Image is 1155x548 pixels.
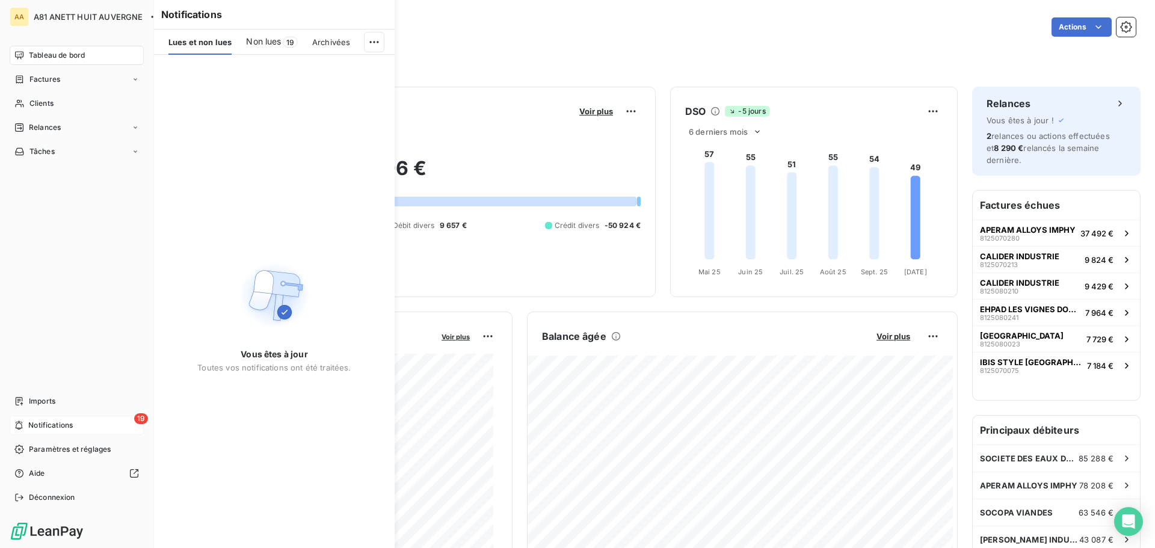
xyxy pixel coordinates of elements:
tspan: Août 25 [820,268,846,276]
button: Actions [1052,17,1112,37]
span: Factures [29,74,60,85]
span: Imports [29,396,55,407]
img: Empty state [236,257,313,334]
tspan: Juil. 25 [780,268,804,276]
span: Paramètres et réglages [29,444,111,455]
button: Voir plus [576,106,617,117]
tspan: Mai 25 [698,268,721,276]
span: 85 288 € [1079,454,1113,463]
h6: Factures échues [973,191,1140,220]
span: -5 jours [725,106,769,117]
span: SOCOPA VIANDES [980,508,1053,517]
span: Lues et non lues [168,37,232,47]
span: 9 429 € [1085,282,1113,291]
span: 78 208 € [1079,481,1113,490]
span: 9 657 € [440,220,467,231]
span: Tâches [29,146,55,157]
button: APERAM ALLOYS IMPHY812507028037 492 € [973,220,1140,246]
div: AA [10,7,29,26]
span: APERAM ALLOYS IMPHY [980,481,1077,490]
span: relances ou actions effectuées et relancés la semaine dernière. [987,131,1110,165]
button: CALIDER INDUSTRIE81250802109 429 € [973,272,1140,299]
span: 2 [987,131,991,141]
span: Débit divers [393,220,435,231]
button: CALIDER INDUSTRIE81250702139 824 € [973,246,1140,272]
span: Relances [29,122,61,133]
span: Voir plus [442,333,470,341]
tspan: Juin 25 [738,268,763,276]
a: Aide [10,464,144,483]
span: 37 492 € [1080,229,1113,238]
span: Notifications [28,420,73,431]
button: Voir plus [873,331,914,342]
img: Logo LeanPay [10,522,84,541]
h6: Balance âgée [542,329,606,343]
span: APERAM ALLOYS IMPHY [980,225,1076,235]
div: Open Intercom Messenger [1114,507,1143,536]
span: SOCIETE DES EAUX DE VOLVIC [980,454,1079,463]
span: A81 ANETT HUIT AUVERGNE [34,12,143,22]
span: [PERSON_NAME] INDUSTRIE SAS [980,535,1079,544]
span: Voir plus [579,106,613,116]
h6: DSO [685,104,706,119]
span: 8125080023 [980,340,1020,348]
span: 8125070075 [980,367,1019,374]
span: 7 184 € [1087,361,1113,371]
span: 7 729 € [1086,334,1113,344]
h6: Notifications [161,7,387,22]
span: CALIDER INDUSTRIE [980,278,1059,288]
span: 7 964 € [1085,308,1113,318]
button: [GEOGRAPHIC_DATA]81250800237 729 € [973,325,1140,352]
span: Non lues [246,35,281,48]
span: CALIDER INDUSTRIE [980,251,1059,261]
span: 8125080241 [980,314,1018,321]
span: IBIS STYLE [GEOGRAPHIC_DATA] [980,357,1082,367]
span: 8125070213 [980,261,1018,268]
span: -50 924 € [605,220,641,231]
span: 6 derniers mois [689,127,748,137]
span: EHPAD LES VIGNES DOREES [980,304,1080,314]
span: Archivées [312,37,350,47]
button: Voir plus [438,331,473,342]
span: 9 824 € [1085,255,1113,265]
tspan: Sept. 25 [861,268,888,276]
span: 43 087 € [1079,535,1113,544]
span: Clients [29,98,54,109]
button: EHPAD LES VIGNES DOREES81250802417 964 € [973,299,1140,325]
span: Vous êtes à jour [241,348,307,360]
span: 8 290 € [994,143,1023,153]
span: Crédit divers [555,220,600,231]
span: 19 [134,413,148,424]
span: Déconnexion [29,492,75,503]
span: Tableau de bord [29,50,85,61]
span: Aide [29,468,45,479]
span: Toutes vos notifications ont été traitées. [197,363,351,372]
span: 63 546 € [1079,508,1113,517]
span: 19 [283,37,298,48]
button: IBIS STYLE [GEOGRAPHIC_DATA]81250700757 184 € [973,352,1140,378]
h6: Principaux débiteurs [973,416,1140,445]
span: 8125080210 [980,288,1018,295]
span: [GEOGRAPHIC_DATA] [980,331,1064,340]
h6: Relances [987,96,1030,111]
span: Voir plus [876,331,910,341]
span: 8125070280 [980,235,1020,242]
tspan: [DATE] [904,268,927,276]
span: Vous êtes à jour ! [987,115,1054,125]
